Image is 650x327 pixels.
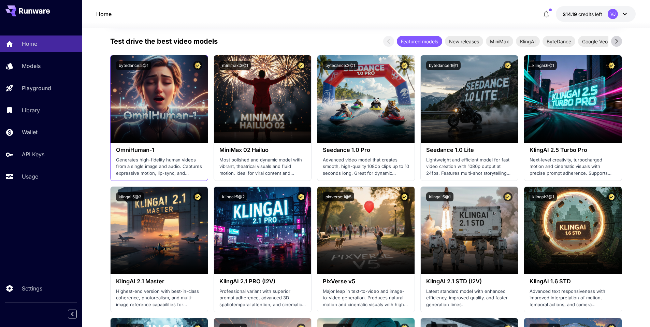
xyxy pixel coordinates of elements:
[530,278,616,285] h3: KlingAI 1.6 STD
[297,61,306,70] button: Certified Model – Vetted for best performance and includes a commercial license.
[116,288,202,308] p: Highest-end version with best-in-class coherence, photorealism, and multi-image reference capabil...
[219,192,247,201] button: klingai:5@2
[524,187,621,274] img: alt
[116,147,202,153] h3: OmniHuman‑1
[426,288,512,308] p: Latest standard model with enhanced efficiency, improved quality, and faster generation times.
[323,278,409,285] h3: PixVerse v5
[421,55,518,143] img: alt
[96,10,112,18] nav: breadcrumb
[543,38,575,45] span: ByteDance
[607,61,616,70] button: Certified Model – Vetted for best performance and includes a commercial license.
[111,187,208,274] img: alt
[530,288,616,308] p: Advanced text responsiveness with improved interpretation of motion, temporal actions, and camera...
[607,192,616,201] button: Certified Model – Vetted for best performance and includes a commercial license.
[219,157,306,177] p: Most polished and dynamic model with vibrant, theatrical visuals and fluid motion. Ideal for vira...
[563,11,602,18] div: $14.19259
[578,11,602,17] span: credits left
[193,61,202,70] button: Certified Model – Vetted for best performance and includes a commercial license.
[426,61,461,70] button: bytedance:1@1
[22,106,40,114] p: Library
[426,157,512,177] p: Lightweight and efficient model for fast video creation with 1080p output at 24fps. Features mult...
[445,38,483,45] span: New releases
[111,55,208,143] img: alt
[530,192,557,201] button: klingai:3@1
[219,288,306,308] p: Professional variant with superior prompt adherence, advanced 3D spatiotemporal attention, and ci...
[516,38,540,45] span: KlingAI
[73,308,82,320] div: Collapse sidebar
[445,36,483,47] div: New releases
[486,38,513,45] span: MiniMax
[503,61,512,70] button: Certified Model – Vetted for best performance and includes a commercial license.
[530,157,616,177] p: Next‑level creativity, turbocharged motion and cinematic visuals with precise prompt adherence. S...
[116,278,202,285] h3: KlingAI 2.1 Master
[556,6,636,22] button: $14.19259VJ
[530,61,557,70] button: klingai:6@1
[563,11,578,17] span: $14.19
[516,36,540,47] div: KlingAI
[22,62,41,70] p: Models
[116,192,144,201] button: klingai:5@3
[214,55,311,143] img: alt
[323,192,354,201] button: pixverse:1@5
[323,288,409,308] p: Major leap in text-to-video and image-to-video generation. Produces natural motion and cinematic ...
[400,61,409,70] button: Certified Model – Vetted for best performance and includes a commercial license.
[543,36,575,47] div: ByteDance
[317,187,415,274] img: alt
[22,128,38,136] p: Wallet
[578,36,612,47] div: Google Veo
[317,55,415,143] img: alt
[22,40,37,48] p: Home
[193,192,202,201] button: Certified Model – Vetted for best performance and includes a commercial license.
[426,147,512,153] h3: Seedance 1.0 Lite
[214,187,311,274] img: alt
[116,61,151,70] button: bytedance:5@1
[400,192,409,201] button: Certified Model – Vetted for best performance and includes a commercial license.
[323,61,358,70] button: bytedance:2@1
[219,147,306,153] h3: MiniMax 02 Hailuo
[219,278,306,285] h3: KlingAI 2.1 PRO (I2V)
[530,147,616,153] h3: KlingAI 2.5 Turbo Pro
[323,147,409,153] h3: Seedance 1.0 Pro
[219,61,251,70] button: minimax:3@1
[426,278,512,285] h3: KlingAI 2.1 STD (I2V)
[323,157,409,177] p: Advanced video model that creates smooth, high-quality 1080p clips up to 10 seconds long. Great f...
[397,38,442,45] span: Featured models
[608,9,618,19] div: VJ
[68,310,77,318] button: Collapse sidebar
[578,38,612,45] span: Google Veo
[524,55,621,143] img: alt
[503,192,512,201] button: Certified Model – Vetted for best performance and includes a commercial license.
[96,10,112,18] a: Home
[110,36,218,46] p: Test drive the best video models
[397,36,442,47] div: Featured models
[22,284,42,293] p: Settings
[22,172,38,181] p: Usage
[297,192,306,201] button: Certified Model – Vetted for best performance and includes a commercial license.
[421,187,518,274] img: alt
[22,150,44,158] p: API Keys
[116,157,202,177] p: Generates high-fidelity human videos from a single image and audio. Captures expressive motion, l...
[426,192,453,201] button: klingai:5@1
[22,84,51,92] p: Playground
[486,36,513,47] div: MiniMax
